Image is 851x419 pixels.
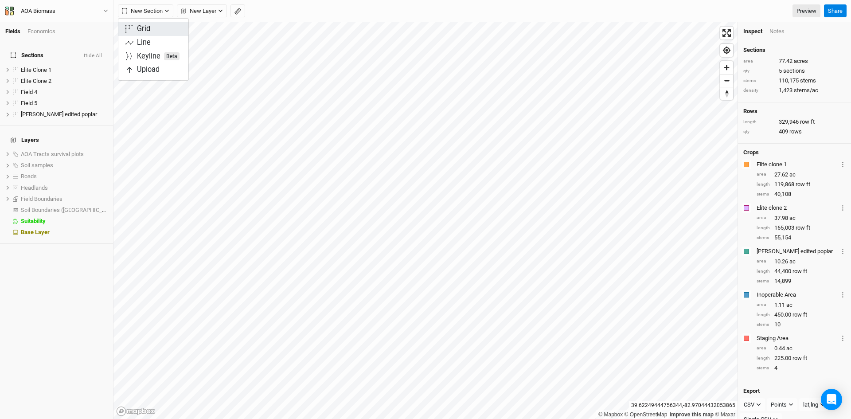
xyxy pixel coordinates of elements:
[789,258,796,266] span: ac
[786,301,792,309] span: ac
[21,151,84,157] span: AOA Tracts survival plots
[181,7,216,16] span: New Layer
[757,321,770,328] div: stems
[21,173,108,180] div: Roads
[625,411,668,418] a: OpenStreetMap
[743,119,774,125] div: length
[783,67,805,75] span: sections
[792,311,807,319] span: row ft
[629,401,738,410] div: 39.62249444756344 , -82.97044432053865
[757,214,846,222] div: 37.98
[757,364,846,372] div: 4
[21,100,108,107] div: Field 5
[720,74,733,87] button: Zoom out
[757,190,846,198] div: 40,108
[21,173,37,180] span: Roads
[821,389,842,410] div: Open Intercom Messenger
[796,180,810,188] span: row ft
[743,108,846,115] h4: Rows
[720,87,733,100] button: Reset bearing to north
[21,207,108,214] div: Soil Boundaries (US)
[21,111,97,117] span: [PERSON_NAME] edited poplar
[792,354,807,362] span: row ft
[720,27,733,39] button: Enter fullscreen
[840,290,846,300] button: Crop Usage
[715,411,735,418] a: Maxar
[743,58,774,65] div: area
[800,77,816,85] span: stems
[757,345,846,352] div: 0.44
[21,67,51,73] span: Elite Clone 1
[757,312,770,318] div: length
[744,400,754,409] div: CSV
[122,7,163,16] span: New Section
[757,345,770,352] div: area
[757,301,846,309] div: 1.11
[757,311,846,319] div: 450.00
[230,4,245,18] button: Shortcut: M
[21,100,37,106] span: Field 5
[786,345,792,352] span: ac
[743,129,774,135] div: qty
[757,235,770,241] div: stems
[27,27,55,35] div: Economics
[771,400,787,409] div: Points
[21,7,55,16] div: AOA Biomass
[799,398,829,411] button: lat,lng
[800,118,815,126] span: row ft
[21,196,62,202] span: Field Boundaries
[757,224,846,232] div: 165,003
[757,277,846,285] div: 14,899
[840,159,846,169] button: Crop Usage
[796,224,810,232] span: row ft
[757,321,846,329] div: 10
[21,184,108,192] div: Headlands
[21,196,108,203] div: Field Boundaries
[824,4,847,18] button: Share
[743,77,846,85] div: 110,175
[21,218,46,224] span: Suitability
[21,218,108,225] div: Suitability
[757,302,770,308] div: area
[840,333,846,343] button: Crop Usage
[757,291,838,299] div: Inoperable Area
[840,203,846,213] button: Crop Usage
[789,171,796,179] span: ac
[743,118,846,126] div: 329,946
[21,89,108,96] div: Field 4
[598,411,623,418] a: Mapbox
[21,111,108,118] div: Gene edited poplar
[720,61,733,74] button: Zoom in
[757,171,770,178] div: area
[83,53,102,59] button: Hide All
[757,355,770,362] div: length
[670,411,714,418] a: Improve this map
[116,406,155,416] a: Mapbox logo
[757,268,770,275] div: length
[21,162,53,168] span: Soil samples
[21,229,108,236] div: Base Layer
[794,86,818,94] span: stems/ac
[177,4,227,18] button: New Layer
[113,22,738,419] canvas: Map
[757,204,838,212] div: Elite clone 2
[757,161,838,168] div: Elite clone 1
[137,24,150,34] div: Grid
[743,47,846,54] h4: Sections
[794,57,808,65] span: acres
[757,267,846,275] div: 44,400
[21,78,108,85] div: Elite Clone 2
[789,128,802,136] span: rows
[21,229,50,235] span: Base Layer
[137,38,151,48] div: Line
[757,258,846,266] div: 10.26
[803,400,818,409] div: lat,lng
[789,214,796,222] span: ac
[757,181,770,188] div: length
[720,44,733,57] span: Find my location
[740,398,765,411] button: CSV
[5,131,108,149] h4: Layers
